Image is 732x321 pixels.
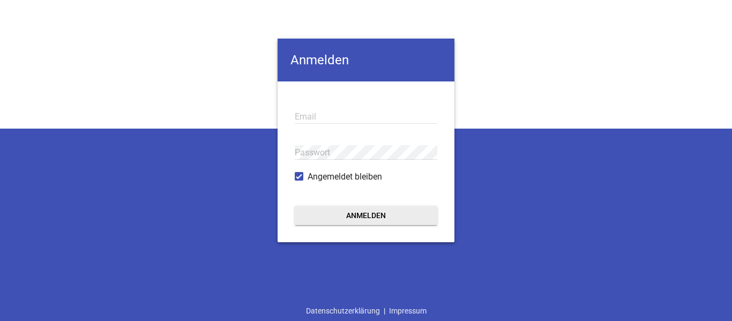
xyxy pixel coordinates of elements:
h4: Anmelden [278,39,454,81]
div: | [302,301,430,321]
a: Impressum [385,301,430,321]
span: Angemeldet bleiben [308,170,382,183]
button: Anmelden [295,206,437,225]
a: Datenschutzerklärung [302,301,384,321]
